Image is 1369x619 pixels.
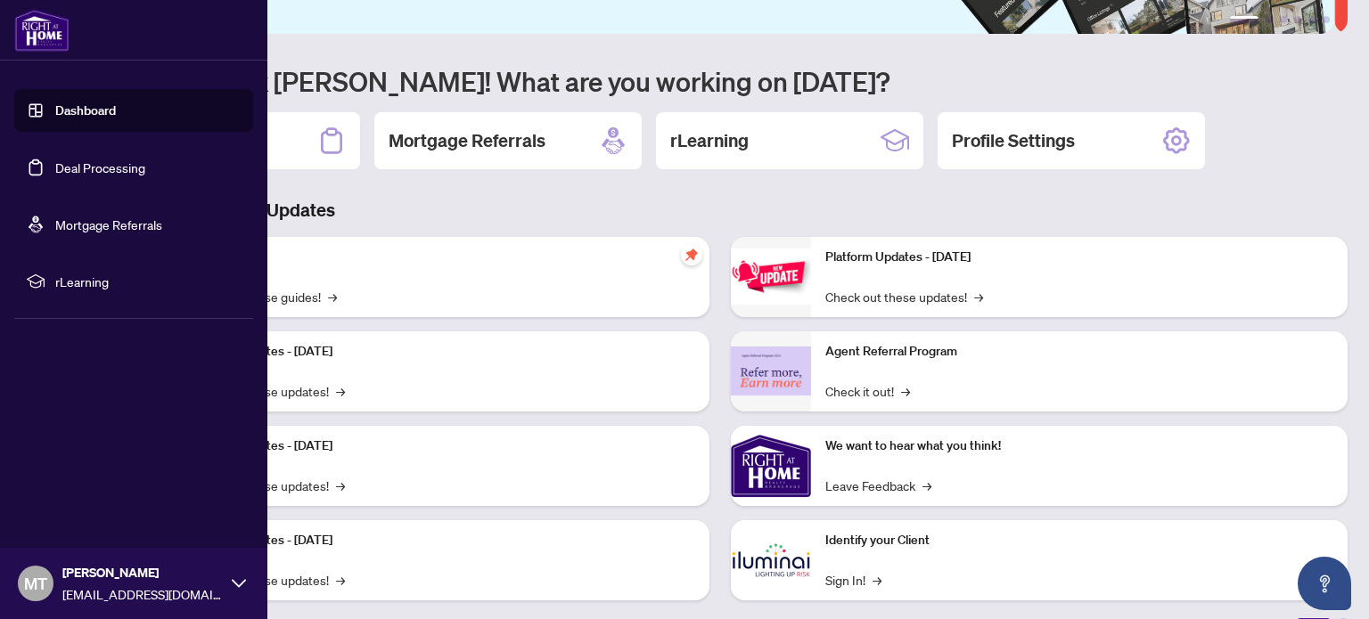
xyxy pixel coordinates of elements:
a: Leave Feedback→ [825,476,931,495]
span: → [336,476,345,495]
span: [EMAIL_ADDRESS][DOMAIN_NAME] [62,584,223,604]
h2: Mortgage Referrals [389,128,545,153]
span: rLearning [55,272,241,291]
p: Platform Updates - [DATE] [187,342,695,362]
a: Sign In!→ [825,570,881,590]
img: We want to hear what you think! [731,426,811,506]
span: → [901,381,910,401]
p: Platform Updates - [DATE] [187,436,695,456]
span: pushpin [681,244,702,265]
p: Platform Updates - [DATE] [187,531,695,550]
span: [PERSON_NAME] [62,563,223,582]
span: → [974,287,983,306]
h2: rLearning [670,128,749,153]
a: Mortgage Referrals [55,216,162,232]
button: 5 [1308,16,1316,23]
p: Self-Help [187,248,695,267]
p: Platform Updates - [DATE] [825,248,1333,267]
span: → [922,476,931,495]
a: Dashboard [55,102,116,118]
h2: Profile Settings [952,128,1075,153]
span: → [873,570,881,590]
img: Identify your Client [731,520,811,600]
h3: Brokerage & Industry Updates [93,198,1348,223]
button: 2 [1266,16,1273,23]
img: Platform Updates - June 23, 2025 [731,248,811,305]
span: → [328,287,337,306]
span: → [336,570,345,590]
p: We want to hear what you think! [825,436,1333,456]
img: Agent Referral Program [731,346,811,395]
h1: Welcome back [PERSON_NAME]! What are you working on [DATE]? [93,64,1348,98]
button: Open asap [1298,557,1351,610]
button: 4 [1294,16,1301,23]
span: → [336,381,345,401]
span: MT [24,571,47,596]
a: Deal Processing [55,159,145,175]
button: 6 [1323,16,1330,23]
button: 3 [1280,16,1287,23]
p: Agent Referral Program [825,342,1333,362]
a: Check it out!→ [825,381,910,401]
button: 1 [1230,16,1258,23]
a: Check out these updates!→ [825,287,983,306]
img: logo [14,9,70,52]
p: Identify your Client [825,531,1333,550]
